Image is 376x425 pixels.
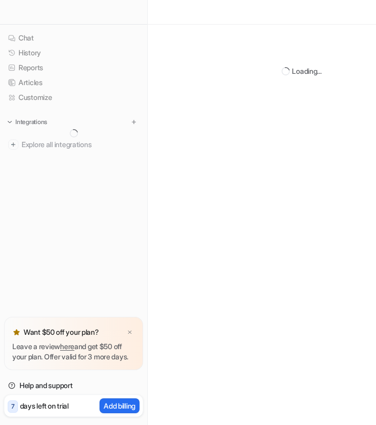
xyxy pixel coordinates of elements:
[12,328,21,336] img: star
[4,31,143,45] a: Chat
[4,137,143,152] a: Explore all integrations
[4,75,143,90] a: Articles
[8,139,18,150] img: explore all integrations
[4,90,143,105] a: Customize
[104,400,135,411] p: Add billing
[4,378,143,393] a: Help and support
[100,398,140,413] button: Add billing
[12,341,135,362] p: Leave a review and get $50 off your plan. Offer valid for 3 more days.
[130,118,137,126] img: menu_add.svg
[11,402,14,411] p: 7
[4,117,50,127] button: Integrations
[22,136,139,153] span: Explore all integrations
[6,118,13,126] img: expand menu
[24,327,99,337] p: Want $50 off your plan?
[60,342,74,351] a: here
[15,118,47,126] p: Integrations
[4,46,143,60] a: History
[292,66,321,76] div: Loading...
[4,60,143,75] a: Reports
[127,329,133,336] img: x
[20,400,69,411] p: days left on trial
